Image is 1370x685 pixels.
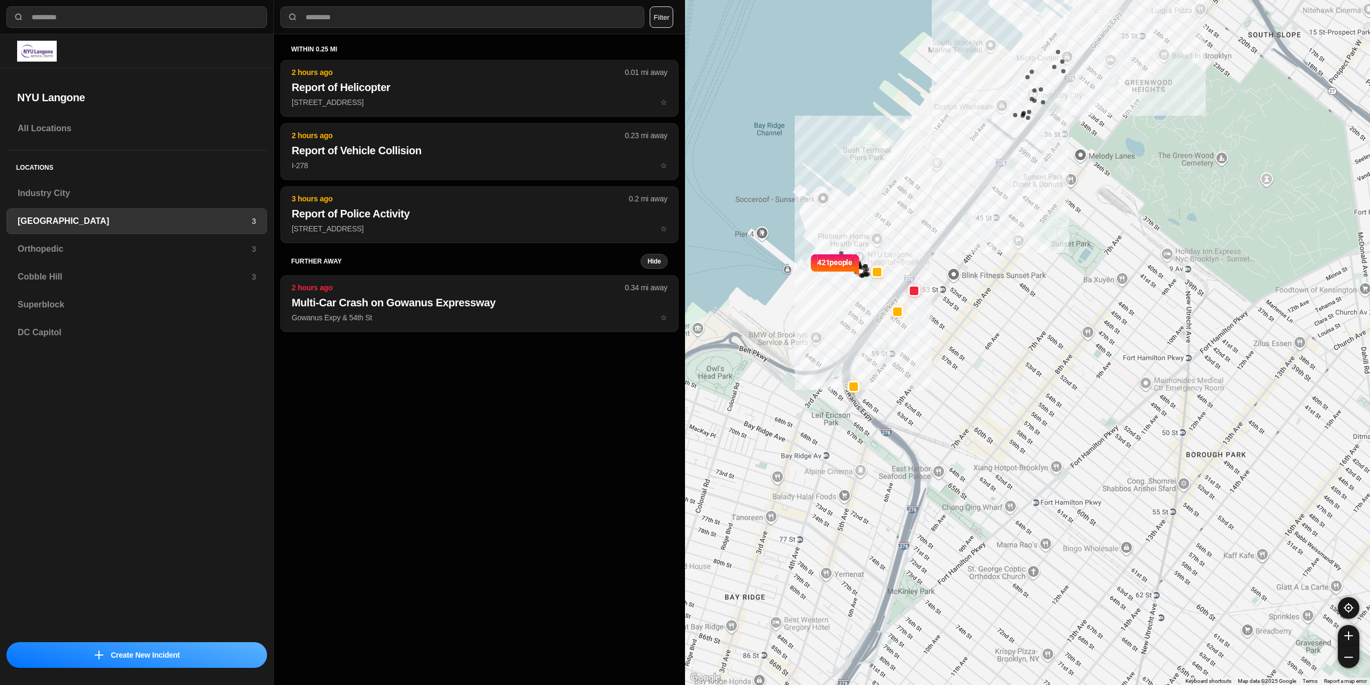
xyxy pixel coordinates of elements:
a: 2 hours ago0.23 mi awayReport of Vehicle CollisionI-278star [280,161,679,170]
button: zoom-in [1338,625,1359,646]
p: 3 [252,216,256,227]
a: Orthopedic3 [6,236,267,262]
p: Create New Incident [111,650,180,660]
a: 2 hours ago0.34 mi awayMulti-Car Crash on Gowanus ExpresswayGowanus Expy & 54th Ststar [280,313,679,322]
h5: within 0.25 mi [291,45,668,54]
p: 0.01 mi away [625,67,667,78]
img: notch [809,253,817,276]
p: 3 [252,272,256,282]
p: 2 hours ago [292,282,625,293]
button: Filter [650,6,673,28]
a: Open this area in Google Maps (opens a new window) [688,671,723,685]
a: [GEOGRAPHIC_DATA]3 [6,208,267,234]
h2: Report of Helicopter [292,80,667,95]
img: search [287,12,298,22]
img: icon [95,651,103,659]
h3: [GEOGRAPHIC_DATA] [18,215,252,228]
a: Superblock [6,292,267,318]
a: Industry City [6,180,267,206]
p: [STREET_ADDRESS] [292,223,667,234]
p: 2 hours ago [292,67,625,78]
h5: further away [291,257,641,266]
h5: Locations [6,150,267,180]
span: star [660,98,667,107]
button: iconCreate New Incident [6,642,267,668]
h3: DC Capitol [18,326,256,339]
a: 3 hours ago0.2 mi awayReport of Police Activity[STREET_ADDRESS]star [280,224,679,233]
p: 0.2 mi away [629,193,667,204]
p: 421 people [817,257,853,281]
button: 2 hours ago0.01 mi awayReport of Helicopter[STREET_ADDRESS]star [280,60,679,117]
h2: NYU Langone [17,90,256,105]
h2: Report of Police Activity [292,206,667,221]
h3: Industry City [18,187,256,200]
small: Hide [648,257,661,266]
p: I-278 [292,160,667,171]
button: Keyboard shortcuts [1185,678,1231,685]
a: Report a map error [1324,678,1367,684]
p: 0.34 mi away [625,282,667,293]
h3: Cobble Hill [18,270,252,283]
span: star [660,313,667,322]
img: recenter [1344,603,1353,613]
a: 2 hours ago0.01 mi awayReport of Helicopter[STREET_ADDRESS]star [280,97,679,107]
p: Gowanus Expy & 54th St [292,312,667,323]
h3: Superblock [18,298,256,311]
button: recenter [1338,597,1359,619]
a: All Locations [6,116,267,141]
button: 2 hours ago0.23 mi awayReport of Vehicle CollisionI-278star [280,123,679,180]
p: [STREET_ADDRESS] [292,97,667,108]
span: star [660,161,667,170]
p: 3 [252,244,256,254]
h3: All Locations [18,122,256,135]
h2: Report of Vehicle Collision [292,143,667,158]
img: Google [688,671,723,685]
button: zoom-out [1338,646,1359,668]
p: 0.23 mi away [625,130,667,141]
span: star [660,224,667,233]
button: Hide [641,254,668,269]
span: Map data ©2025 Google [1238,678,1296,684]
img: logo [17,41,57,62]
p: 2 hours ago [292,130,625,141]
img: zoom-out [1344,653,1353,661]
img: search [13,12,24,22]
button: 3 hours ago0.2 mi awayReport of Police Activity[STREET_ADDRESS]star [280,186,679,243]
img: zoom-in [1344,631,1353,640]
h3: Orthopedic [18,243,252,255]
img: notch [853,253,861,276]
a: Terms (opens in new tab) [1303,678,1318,684]
button: 2 hours ago0.34 mi awayMulti-Car Crash on Gowanus ExpresswayGowanus Expy & 54th Ststar [280,275,679,332]
a: DC Capitol [6,320,267,345]
h2: Multi-Car Crash on Gowanus Expressway [292,295,667,310]
p: 3 hours ago [292,193,629,204]
a: Cobble Hill3 [6,264,267,290]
